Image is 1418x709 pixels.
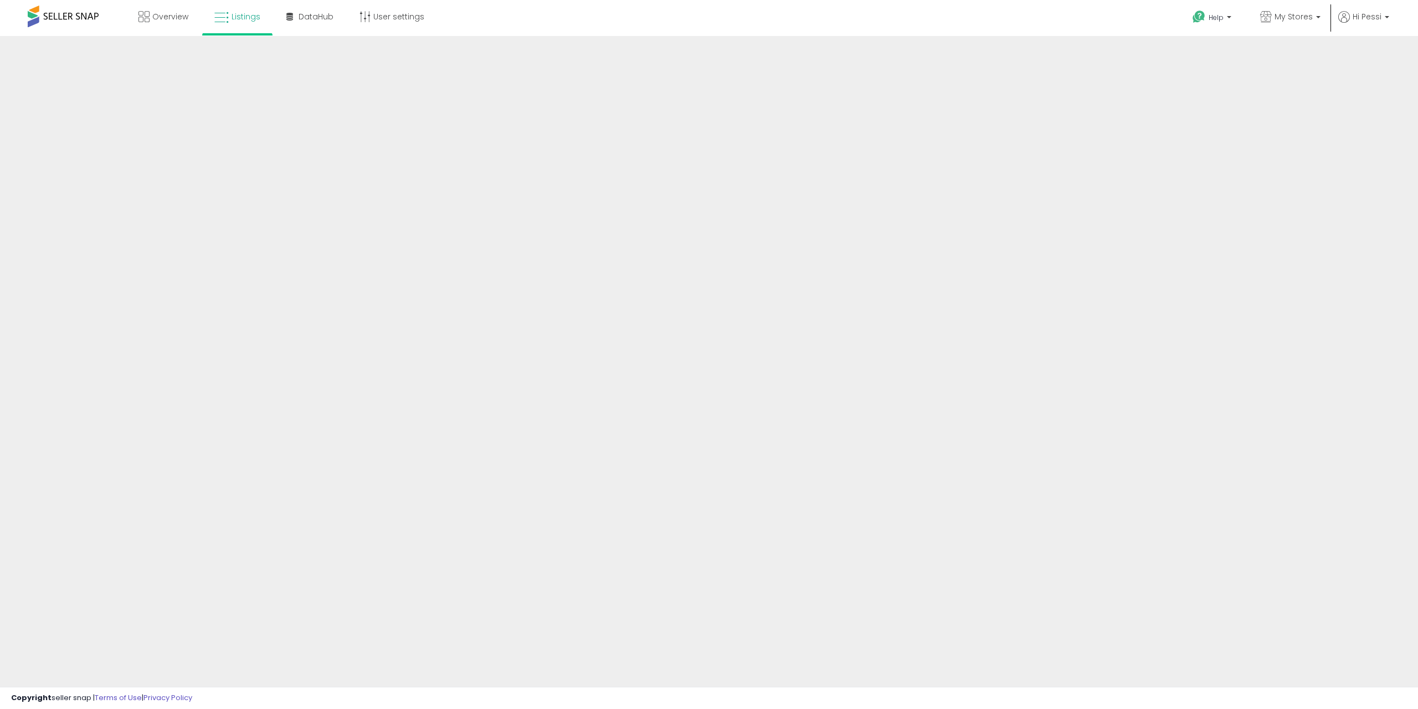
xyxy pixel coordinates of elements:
span: Listings [232,11,260,22]
span: Overview [152,11,188,22]
i: Get Help [1192,10,1206,24]
span: My Stores [1275,11,1313,22]
a: Help [1184,2,1242,36]
a: Hi Pessi [1338,11,1389,36]
span: Help [1209,13,1224,22]
span: Hi Pessi [1353,11,1381,22]
span: DataHub [299,11,333,22]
